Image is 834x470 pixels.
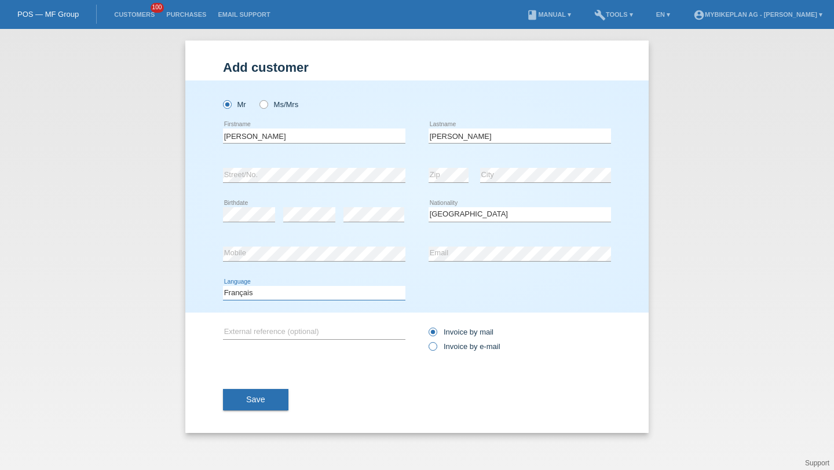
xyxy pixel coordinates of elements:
[160,11,212,18] a: Purchases
[151,3,164,13] span: 100
[687,11,828,18] a: account_circleMybikeplan AG - [PERSON_NAME] ▾
[650,11,676,18] a: EN ▾
[259,100,267,108] input: Ms/Mrs
[693,9,705,21] i: account_circle
[521,11,577,18] a: bookManual ▾
[429,342,500,351] label: Invoice by e-mail
[223,100,246,109] label: Mr
[594,9,606,21] i: build
[588,11,639,18] a: buildTools ▾
[223,389,288,411] button: Save
[223,100,231,108] input: Mr
[17,10,79,19] a: POS — MF Group
[526,9,538,21] i: book
[212,11,276,18] a: Email Support
[429,328,493,336] label: Invoice by mail
[429,328,436,342] input: Invoice by mail
[259,100,298,109] label: Ms/Mrs
[805,459,829,467] a: Support
[246,395,265,404] span: Save
[429,342,436,357] input: Invoice by e-mail
[108,11,160,18] a: Customers
[223,60,611,75] h1: Add customer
